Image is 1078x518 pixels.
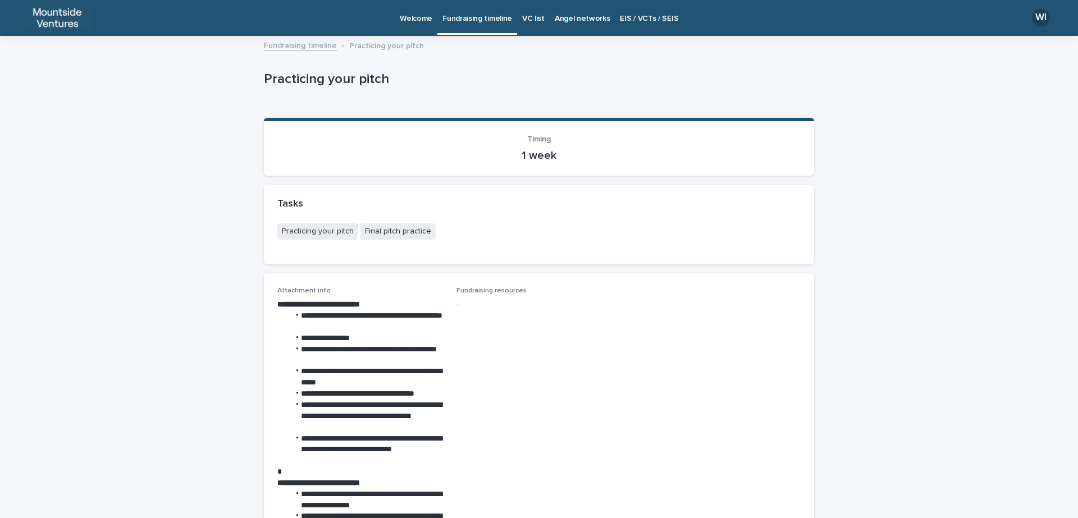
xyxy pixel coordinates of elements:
[456,287,527,294] span: Fundraising resources
[264,38,337,51] a: Fundraising timeline
[264,71,810,88] p: Practicing your pitch
[1032,9,1050,27] div: WI
[277,149,801,162] p: 1 week
[456,299,622,311] p: -
[277,287,331,294] span: Attachment info
[277,223,358,240] span: Practicing your pitch
[277,198,303,210] h2: Tasks
[527,135,551,143] span: Timing
[349,39,424,51] p: Practicing your pitch
[360,223,436,240] span: Final pitch practice
[22,7,92,29] img: XmvxUhZ8Q0ah5CHExGrz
